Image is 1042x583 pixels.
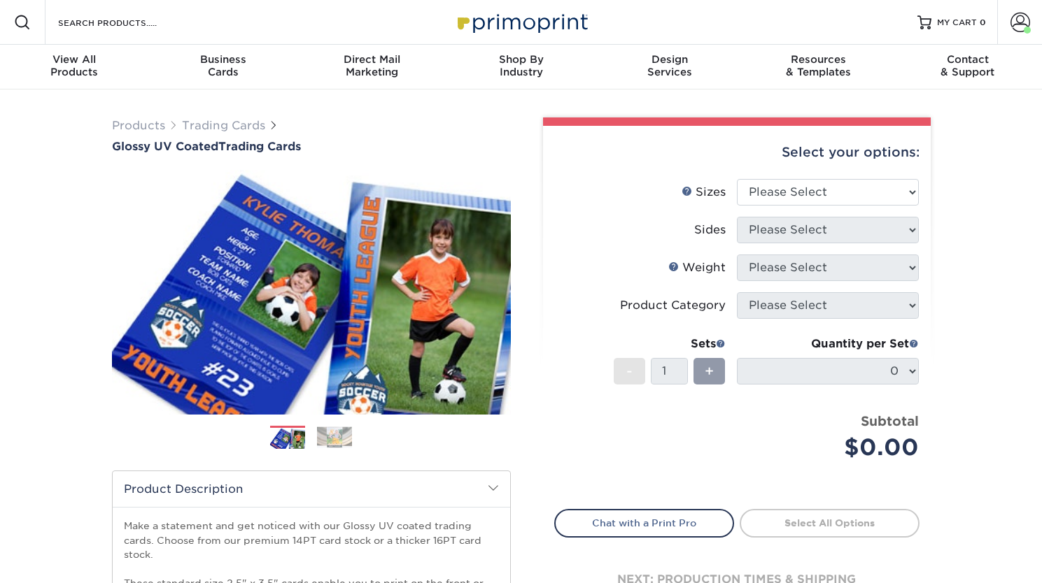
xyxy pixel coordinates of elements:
[626,361,633,382] span: -
[149,53,298,66] span: Business
[745,53,894,66] span: Resources
[737,336,919,352] div: Quantity per Set
[745,45,894,89] a: Resources& Templates
[182,119,265,132] a: Trading Cards
[596,45,745,89] a: DesignServices
[451,7,591,37] img: Primoprint
[446,53,596,78] div: Industry
[112,140,218,153] span: Glossy UV Coated
[57,14,193,31] input: SEARCH PRODUCTS.....
[705,361,714,382] span: +
[861,413,919,429] strong: Subtotal
[149,53,298,78] div: Cards
[446,45,596,89] a: Shop ByIndustry
[893,53,1042,66] span: Contact
[297,53,446,78] div: Marketing
[149,45,298,89] a: BusinessCards
[446,53,596,66] span: Shop By
[297,45,446,89] a: Direct MailMarketing
[112,154,511,430] img: Glossy UV Coated 01
[740,509,920,537] a: Select All Options
[554,509,734,537] a: Chat with a Print Pro
[893,53,1042,78] div: & Support
[668,259,726,276] div: Weight
[112,140,511,153] h1: Trading Cards
[614,336,726,352] div: Sets
[620,297,726,314] div: Product Category
[745,53,894,78] div: & Templates
[297,53,446,66] span: Direct Mail
[747,431,919,464] div: $0.00
[980,17,986,27] span: 0
[270,426,305,451] img: Trading Cards 01
[893,45,1042,89] a: Contact& Support
[317,426,352,448] img: Trading Cards 02
[554,126,920,179] div: Select your options:
[694,222,726,238] div: Sides
[113,471,510,507] h2: Product Description
[682,184,726,201] div: Sizes
[112,140,511,153] a: Glossy UV CoatedTrading Cards
[112,119,165,132] a: Products
[596,53,745,78] div: Services
[937,17,977,29] span: MY CART
[596,53,745,66] span: Design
